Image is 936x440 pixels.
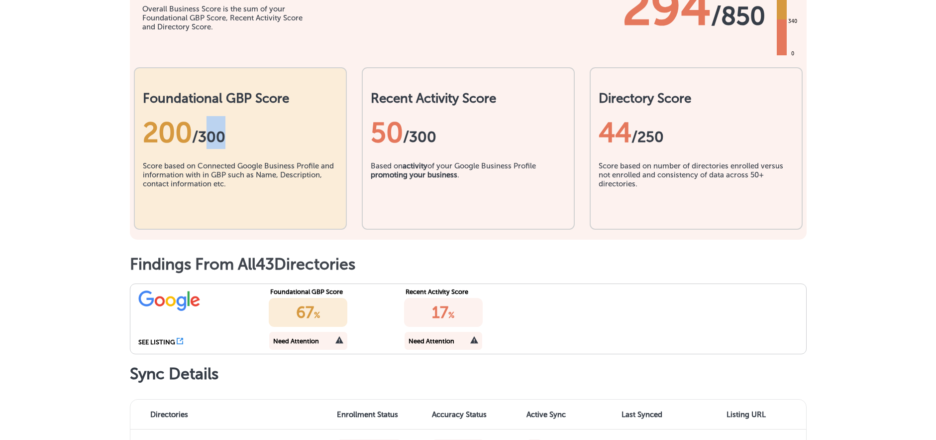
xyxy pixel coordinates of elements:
[143,91,338,106] h2: Foundational GBP Score
[616,400,711,430] th: Last Synced
[142,4,316,31] div: Overall Business Score is the sum of your Foundational GBP Score, Recent Activity Score and Direc...
[270,288,385,295] div: Foundational GBP Score
[409,337,454,345] div: Need Attention
[520,400,616,430] th: Active Sync
[371,116,566,149] div: 50
[331,400,426,430] th: Enrollment Status
[406,288,520,295] div: Recent Activity Score
[426,400,521,430] th: Accuracy Status
[138,288,201,312] img: google.png
[130,255,807,274] h1: Findings From All 43 Directories
[130,400,236,430] th: Directories
[192,128,225,146] span: / 300
[448,310,454,320] span: %
[599,116,794,149] div: 44
[404,298,483,327] div: 17
[599,161,794,211] div: Score based on number of directories enrolled versus not enrolled and consistency of data across ...
[789,50,796,58] div: 0
[371,170,457,179] b: promoting your business
[371,91,566,106] h2: Recent Activity Score
[786,17,799,25] div: 340
[631,128,664,146] span: /250
[143,161,338,211] div: Score based on Connected Google Business Profile and information with in GBP such as Name, Descri...
[371,161,566,211] div: Based on of your Google Business Profile .
[269,298,347,327] div: 67
[138,338,175,346] div: SEE LISTING
[403,161,427,170] b: activity
[711,1,765,31] span: / 850
[273,337,319,345] div: Need Attention
[314,310,320,320] span: %
[130,364,807,383] h1: Sync Details
[403,128,436,146] span: /300
[711,400,806,430] th: Listing URL
[599,91,794,106] h2: Directory Score
[143,116,338,149] div: 200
